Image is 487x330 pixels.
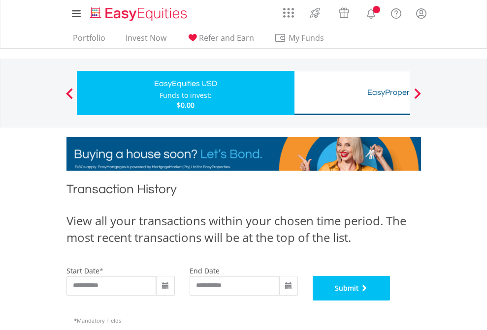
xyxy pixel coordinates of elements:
a: Home page [86,2,191,22]
span: Mandatory Fields [74,317,121,324]
img: thrive-v2.svg [307,5,323,21]
a: AppsGrid [277,2,300,18]
img: EasyEquities_Logo.png [88,6,191,22]
h1: Transaction History [66,180,421,203]
a: Vouchers [329,2,358,21]
a: Portfolio [69,33,109,48]
label: start date [66,266,99,275]
a: Notifications [358,2,384,22]
img: EasyMortage Promotion Banner [66,137,421,171]
span: My Funds [274,31,339,44]
button: Submit [313,276,390,300]
div: View all your transactions within your chosen time period. The most recent transactions will be a... [66,212,421,246]
button: Previous [60,93,79,103]
img: grid-menu-icon.svg [283,7,294,18]
label: end date [190,266,220,275]
a: Invest Now [122,33,170,48]
a: FAQ's and Support [384,2,409,22]
div: Funds to invest: [160,90,212,100]
button: Next [408,93,427,103]
a: My Profile [409,2,434,24]
a: Refer and Earn [183,33,258,48]
span: $0.00 [177,100,195,110]
img: vouchers-v2.svg [336,5,352,21]
span: Refer and Earn [199,32,254,43]
div: EasyEquities USD [83,77,289,90]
